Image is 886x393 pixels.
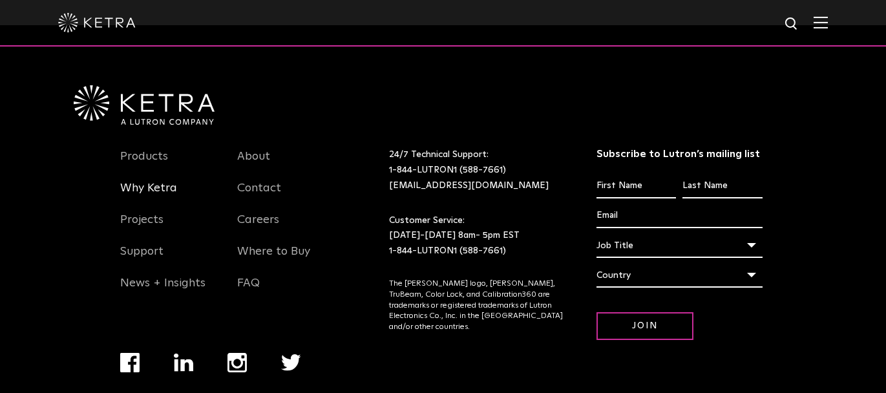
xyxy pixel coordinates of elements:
a: Contact [237,181,281,211]
img: facebook [120,353,140,372]
h3: Subscribe to Lutron’s mailing list [596,147,763,161]
a: Projects [120,213,163,242]
img: twitter [281,354,301,371]
a: Products [120,149,168,179]
img: search icon [784,16,800,32]
input: Email [596,204,763,228]
a: [EMAIL_ADDRESS][DOMAIN_NAME] [389,181,549,190]
img: Ketra-aLutronCo_White_RGB [74,85,215,125]
p: 24/7 Technical Support: [389,147,564,193]
a: 1-844-LUTRON1 (588-7661) [389,165,506,175]
a: Careers [237,213,279,242]
div: Country [596,263,763,288]
input: Join [596,312,693,340]
div: Job Title [596,233,763,258]
a: Support [120,244,163,274]
input: First Name [596,174,676,198]
a: News + Insights [120,276,206,306]
a: Why Ketra [120,181,177,211]
div: Navigation Menu [120,147,218,306]
img: Hamburger%20Nav.svg [814,16,828,28]
a: Where to Buy [237,244,310,274]
img: instagram [227,353,247,372]
p: Customer Service: [DATE]-[DATE] 8am- 5pm EST [389,213,564,259]
img: linkedin [174,354,194,372]
input: Last Name [682,174,762,198]
a: FAQ [237,276,260,306]
a: 1-844-LUTRON1 (588-7661) [389,246,506,255]
img: ketra-logo-2019-white [58,13,136,32]
p: The [PERSON_NAME] logo, [PERSON_NAME], TruBeam, Color Lock, and Calibration360 are trademarks or ... [389,279,564,333]
a: About [237,149,270,179]
div: Navigation Menu [237,147,335,306]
